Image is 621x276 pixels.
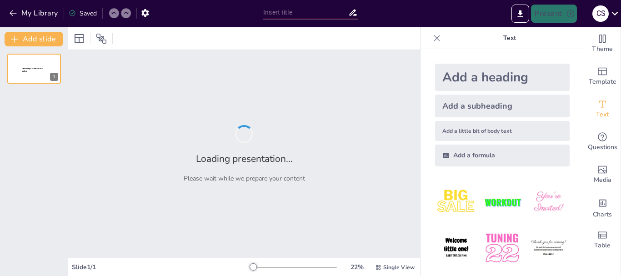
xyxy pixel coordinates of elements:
[50,73,58,81] div: 1
[435,64,570,91] div: Add a heading
[481,227,523,269] img: 5.jpeg
[584,60,621,93] div: Add ready made slides
[584,158,621,191] div: Add images, graphics, shapes or video
[435,121,570,141] div: Add a little bit of body text
[435,181,477,223] img: 1.jpeg
[7,6,62,20] button: My Library
[72,263,250,271] div: Slide 1 / 1
[184,174,305,183] p: Please wait while we prepare your content
[584,27,621,60] div: Change the overall theme
[435,227,477,269] img: 4.jpeg
[584,224,621,256] div: Add a table
[588,142,617,152] span: Questions
[527,181,570,223] img: 3.jpeg
[592,5,609,22] div: C S
[72,31,86,46] div: Layout
[531,5,576,23] button: Present
[346,263,368,271] div: 22 %
[596,110,609,120] span: Text
[589,77,616,87] span: Template
[69,9,97,18] div: Saved
[383,264,415,271] span: Single View
[22,67,43,72] span: Sendsteps presentation editor
[435,145,570,166] div: Add a formula
[594,175,611,185] span: Media
[511,5,529,23] button: Export to PowerPoint
[584,191,621,224] div: Add charts and graphs
[96,33,107,44] span: Position
[263,6,348,19] input: Insert title
[7,54,61,84] div: 1
[481,181,523,223] img: 2.jpeg
[592,5,609,23] button: C S
[444,27,575,49] p: Text
[594,241,611,251] span: Table
[5,32,63,46] button: Add slide
[196,152,293,165] h2: Loading presentation...
[435,95,570,117] div: Add a subheading
[592,44,613,54] span: Theme
[527,227,570,269] img: 6.jpeg
[584,125,621,158] div: Get real-time input from your audience
[584,93,621,125] div: Add text boxes
[593,210,612,220] span: Charts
